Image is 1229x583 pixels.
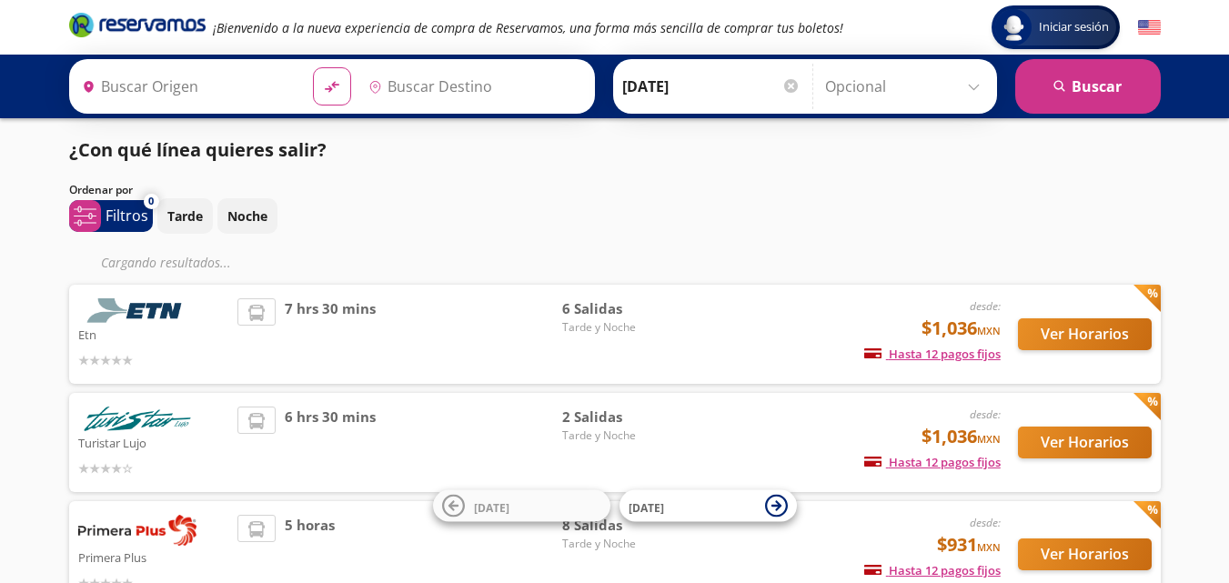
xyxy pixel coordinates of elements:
img: Etn [78,298,196,323]
small: MXN [977,324,1001,337]
span: Hasta 12 pagos fijos [864,562,1001,578]
span: 2 Salidas [562,407,690,427]
span: Iniciar sesión [1032,18,1116,36]
input: Buscar Destino [361,64,585,109]
button: Ver Horarios [1018,318,1152,350]
button: 0Filtros [69,200,153,232]
span: [DATE] [474,499,509,515]
p: ¿Con qué línea quieres salir? [69,136,327,164]
span: 7 hrs 30 mins [285,298,376,370]
span: 0 [148,194,154,209]
p: Noche [227,206,267,226]
i: Brand Logo [69,11,206,38]
input: Opcional [825,64,988,109]
p: Tarde [167,206,203,226]
p: Primera Plus [78,546,229,568]
span: Hasta 12 pagos fijos [864,454,1001,470]
button: Tarde [157,198,213,234]
span: $1,036 [922,315,1001,342]
a: Brand Logo [69,11,206,44]
span: [DATE] [629,499,664,515]
em: ¡Bienvenido a la nueva experiencia de compra de Reservamos, una forma más sencilla de comprar tus... [213,19,843,36]
span: Tarde y Noche [562,536,690,552]
span: Tarde y Noche [562,427,690,444]
span: $1,036 [922,423,1001,450]
img: Primera Plus [78,515,196,546]
input: Buscar Origen [75,64,298,109]
button: Ver Horarios [1018,538,1152,570]
em: Cargando resultados ... [101,254,231,271]
button: Buscar [1015,59,1161,114]
span: 8 Salidas [562,515,690,536]
button: [DATE] [433,490,610,522]
button: [DATE] [620,490,797,522]
em: desde: [970,407,1001,422]
span: Tarde y Noche [562,319,690,336]
em: desde: [970,298,1001,314]
p: Ordenar por [69,182,133,198]
small: MXN [977,432,1001,446]
button: Noche [217,198,277,234]
span: $931 [937,531,1001,558]
p: Etn [78,323,229,345]
p: Filtros [106,205,148,226]
button: Ver Horarios [1018,427,1152,458]
span: 6 Salidas [562,298,690,319]
span: 6 hrs 30 mins [285,407,376,478]
small: MXN [977,540,1001,554]
input: Elegir Fecha [622,64,801,109]
em: desde: [970,515,1001,530]
img: Turistar Lujo [78,407,196,431]
p: Turistar Lujo [78,431,229,453]
span: Hasta 12 pagos fijos [864,346,1001,362]
button: English [1138,16,1161,39]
